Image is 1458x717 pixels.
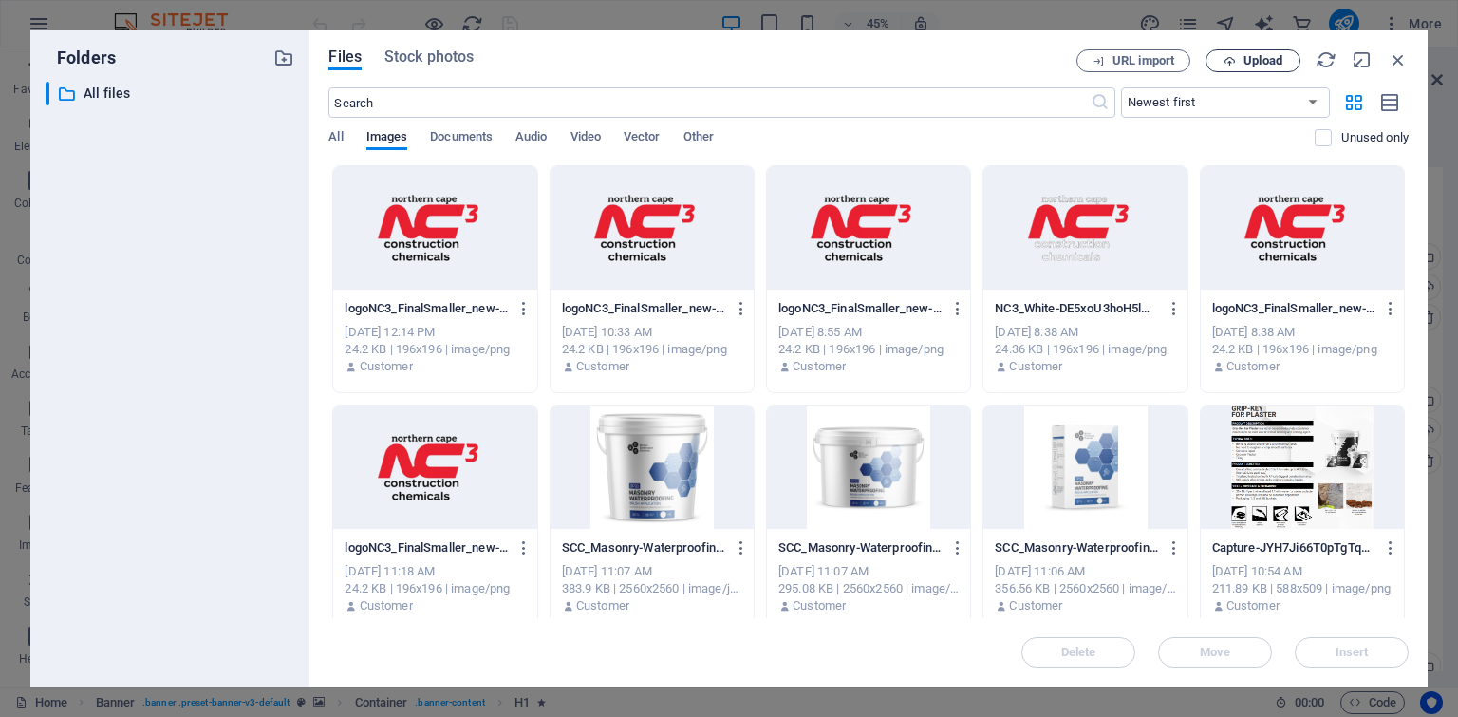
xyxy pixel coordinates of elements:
[570,125,601,152] span: Video
[1341,129,1409,146] p: Displays only files that are not in use on the website. Files added during this session can still...
[562,341,742,358] div: 24.2 KB | 196x196 | image/png
[793,358,846,375] p: Customer
[515,125,547,152] span: Audio
[384,46,474,68] span: Stock photos
[576,358,629,375] p: Customer
[778,300,942,317] p: logoNC3_FinalSmaller_new-jSaquHKWjBUUYPKxs_qCWA-gHOp50E6NzT2bWkkFWk0lA-OJkeh9meQ7FA9B_IFKMNdQ.png
[345,324,525,341] div: [DATE] 12:14 PM
[1212,300,1375,317] p: logoNC3_FinalSmaller_new-jSaquHKWjBUUYPKxs_qCWA-gHOp50E6NzT2bWkkFWk0lA.png
[1076,49,1190,72] button: URL import
[1388,49,1409,70] i: Close
[46,46,116,70] p: Folders
[328,125,343,152] span: All
[345,580,525,597] div: 24.2 KB | 196x196 | image/png
[1316,49,1336,70] i: Reload
[683,125,714,152] span: Other
[84,83,260,104] p: All files
[1226,358,1280,375] p: Customer
[1352,49,1373,70] i: Minimize
[46,82,49,105] div: ​
[995,324,1175,341] div: [DATE] 8:38 AM
[562,324,742,341] div: [DATE] 10:33 AM
[345,563,525,580] div: [DATE] 11:18 AM
[995,539,1158,557] p: SCC_Masonry-Waterproofing_2Kg-scaled-6E7hYXU7dPq3lIWhmBfqdQ.jpg
[1212,539,1375,557] p: Capture-JYH7Ji66T0pTgTqKjU_vhQ.PNG
[1206,49,1300,72] button: Upload
[576,597,629,614] p: Customer
[430,125,493,152] span: Documents
[562,300,725,317] p: logoNC3_FinalSmaller_new-jSaquHKWjBUUYPKxs_qCWA-gHOp50E6NzT2bWkkFWk0lA-OJkeh9meQ7FA9B_IFKMNdQ-Kwe...
[273,47,294,68] i: Create new folder
[778,580,959,597] div: 295.08 KB | 2560x2560 | image/jpeg
[995,580,1175,597] div: 356.56 KB | 2560x2560 | image/jpeg
[995,563,1175,580] div: [DATE] 11:06 AM
[1212,563,1393,580] div: [DATE] 10:54 AM
[1212,580,1393,597] div: 211.89 KB | 588x509 | image/png
[995,341,1175,358] div: 24.36 KB | 196x196 | image/png
[562,580,742,597] div: 383.9 KB | 2560x2560 | image/jpeg
[778,539,942,557] p: SCC_Masonry-Waterproofing_5Kg-scaled-ScmndwQeiw2EGnbc2dewow.jpg
[1112,55,1174,66] span: URL import
[995,300,1158,317] p: NC3_White-DE5xoU3hoH5lM1mfMIwJoQ-IBgkz4BUKnJJ5pCMCLpiJg.png
[1226,597,1280,614] p: Customer
[778,341,959,358] div: 24.2 KB | 196x196 | image/png
[328,46,362,68] span: Files
[328,87,1090,118] input: Search
[562,539,725,557] p: SCC_Masonry-Waterproofing_10Kg-scaled-KWkSb6NVpUf8F1-DklPxvw.jpg
[1212,341,1393,358] div: 24.2 KB | 196x196 | image/png
[360,358,413,375] p: Customer
[366,125,408,152] span: Images
[345,341,525,358] div: 24.2 KB | 196x196 | image/png
[1009,358,1062,375] p: Customer
[1243,55,1282,66] span: Upload
[624,125,661,152] span: Vector
[345,300,508,317] p: logoNC3_FinalSmaller_new-jSaquHKWjBUUYPKxs_qCWA-md81_u6ZTvBpp4-YBHYXaw.png
[793,597,846,614] p: Customer
[1212,324,1393,341] div: [DATE] 8:38 AM
[778,324,959,341] div: [DATE] 8:55 AM
[562,563,742,580] div: [DATE] 11:07 AM
[778,563,959,580] div: [DATE] 11:07 AM
[360,597,413,614] p: Customer
[345,539,508,557] p: logoNC3_FinalSmaller_new-jSaquHKWjBUUYPKxs_qCWA-b4pK-jSxiWIl7CDQQUw8Jw.png
[1009,597,1062,614] p: Customer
